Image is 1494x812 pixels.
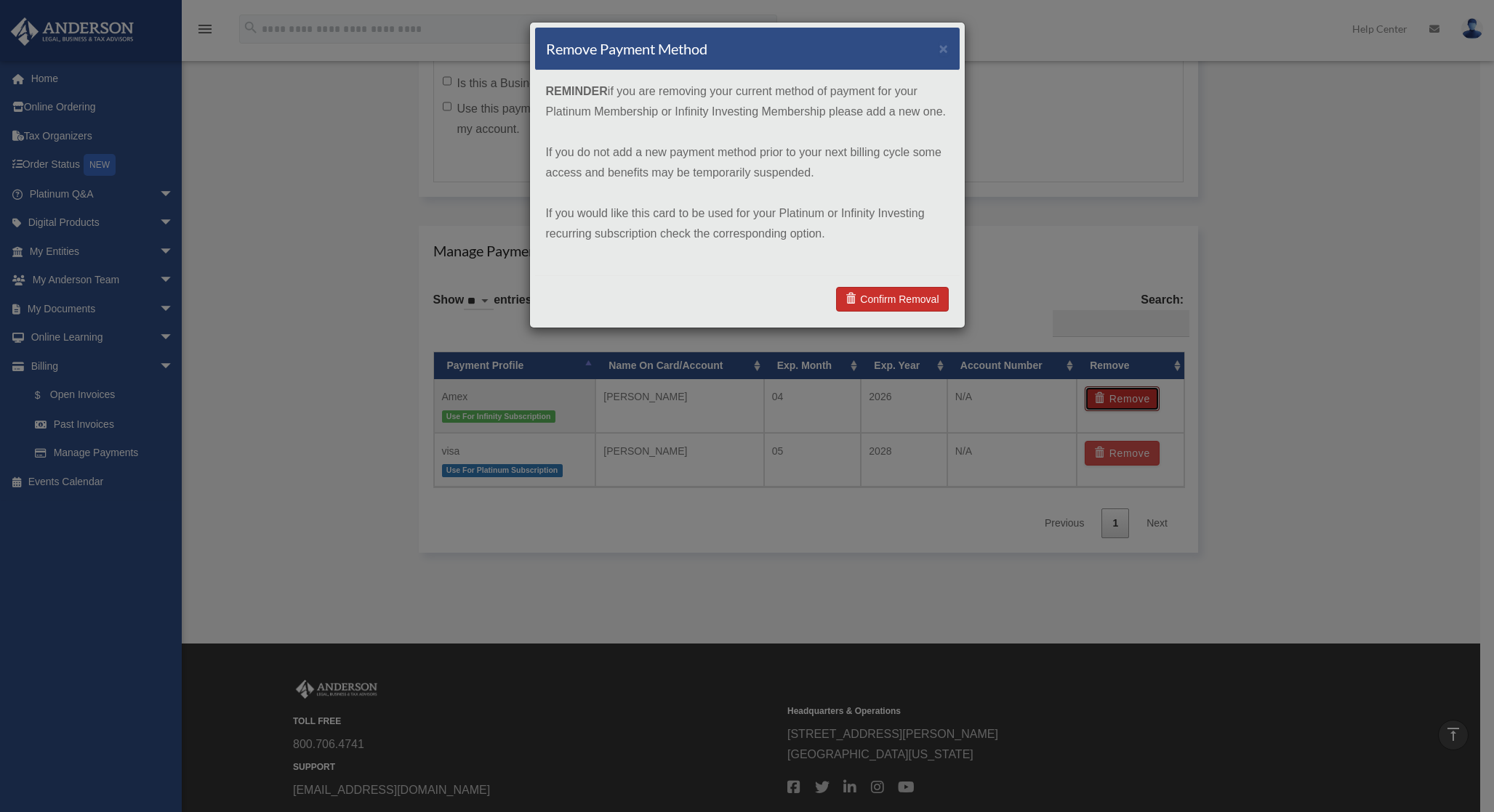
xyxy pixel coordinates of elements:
[939,41,949,56] button: ×
[546,38,707,59] h4: Remove Payment Method
[535,70,960,275] div: if you are removing your current method of payment for your Platinum Membership or Infinity Inves...
[546,142,949,183] p: If you do not add a new payment method prior to your next billing cycle some access and benefits ...
[546,85,608,97] strong: REMINDER
[836,287,948,312] a: Confirm Removal
[546,203,949,244] p: If you would like this card to be used for your Platinum or Infinity Investing recurring subscrip...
